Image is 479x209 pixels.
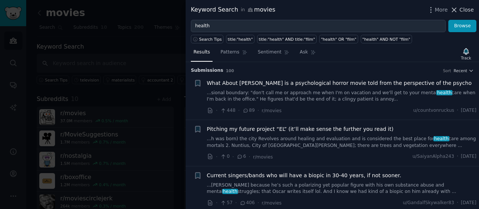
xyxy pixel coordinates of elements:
[297,46,318,62] a: Ask
[262,200,281,206] span: r/movies
[454,68,467,73] span: Recent
[216,153,217,161] span: ·
[238,107,239,114] span: ·
[448,20,476,33] button: Browse
[253,154,273,160] span: r/movies
[207,125,394,133] a: Pitching my future project “EL” (it’ll make sense the further you read it)
[226,68,234,73] span: 100
[241,7,245,13] span: in
[257,199,259,207] span: ·
[457,153,458,160] span: ·
[249,153,250,161] span: ·
[433,136,449,141] span: health
[435,6,448,14] span: More
[427,6,448,14] button: More
[262,108,281,113] span: r/movies
[226,35,254,43] a: title:"health"
[191,5,275,15] div: Keyword Search movies
[207,182,477,195] a: ...[PERSON_NAME] because he’s such a polarizing yet popular figure with his own substance abuse a...
[220,49,239,56] span: Patterns
[239,200,255,206] span: 406
[255,46,292,62] a: Sentiment
[321,37,357,42] div: "health" OR "film"
[257,35,317,43] a: title:"health" AND title:"film"
[259,37,315,42] div: title:"health" AND title:"film"
[220,153,229,160] span: 0
[361,35,412,43] a: "health" AND NOT "film"
[443,68,451,73] div: Sort
[458,46,474,62] button: Track
[319,35,358,43] a: "health" OR "film"
[207,172,402,179] a: Current singers/bands who will have a biopic in 30-40 years, if not sooner.
[257,107,259,114] span: ·
[216,107,217,114] span: ·
[220,200,232,206] span: 57
[450,6,474,14] button: Close
[216,199,217,207] span: ·
[457,107,458,114] span: ·
[232,153,234,161] span: ·
[461,55,471,61] div: Track
[191,20,446,33] input: Try a keyword related to your business
[235,199,237,207] span: ·
[461,200,476,206] span: [DATE]
[457,200,458,206] span: ·
[436,90,452,95] span: health
[207,136,477,149] a: ...h was born) the city Revolves around healing and evaluation and is considered the best place f...
[461,107,476,114] span: [DATE]
[300,49,308,56] span: Ask
[207,79,472,87] a: What About [PERSON_NAME] is a psychological horror movie told from the perspective of the psycho
[242,107,255,114] span: 89
[193,49,210,56] span: Results
[191,35,223,43] button: Search Tips
[218,46,250,62] a: Patterns
[228,37,253,42] div: title:"health"
[412,153,454,160] span: u/SaiyanAlpha243
[222,189,238,194] span: health
[460,6,474,14] span: Close
[191,46,213,62] a: Results
[362,37,410,42] div: "health" AND NOT "film"
[207,90,477,103] a: ...sional boundary: "don't call me or approach me when I'm on vacation and we'll get to your ment...
[237,153,246,160] span: 6
[220,107,235,114] span: 448
[461,153,476,160] span: [DATE]
[191,67,223,74] span: Submission s
[454,68,474,73] button: Recent
[413,107,454,114] span: u/countvonruckus
[199,37,222,42] span: Search Tips
[258,49,281,56] span: Sentiment
[403,200,454,206] span: u/GandalfSkywalker83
